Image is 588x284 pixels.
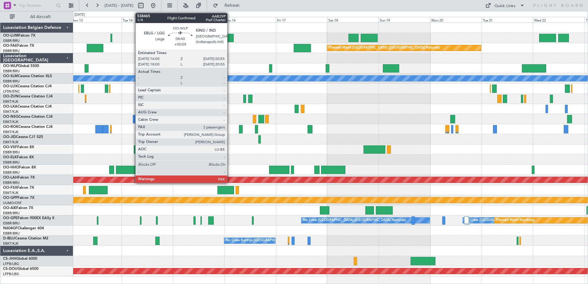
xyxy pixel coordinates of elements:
button: Quick Links [482,1,528,10]
a: EBBR/BRU [3,49,20,53]
div: Quick Links [495,3,515,9]
span: OO-FAE [3,44,17,48]
a: OO-NSGCessna Citation CJ4 [3,115,53,119]
div: Mon 20 [430,17,482,22]
a: LFSN/ENC [3,89,20,94]
a: EBBR/BRU [3,170,20,175]
a: EBBR/BRU [3,221,20,226]
a: OO-WLPGlobal 5500 [3,64,39,68]
a: OO-ROKCessna Citation CJ4 [3,125,53,129]
span: CS-DOU [3,267,18,271]
span: OO-AIE [3,206,16,210]
a: EBKT/KJK [3,109,18,114]
div: Sat 18 [327,17,379,22]
button: All Aircraft [7,12,67,22]
span: Refresh [219,3,245,8]
a: LFPB/LBG [3,262,19,266]
button: Refresh [210,1,247,10]
a: OO-AIEFalcon 7X [3,206,33,210]
span: CS-JHH [3,257,16,261]
a: UUMO/OSF [3,201,22,205]
a: EBBR/BRU [3,180,20,185]
div: Planned Maint Nurnberg [496,216,534,225]
a: EBKT/KJK [3,241,18,246]
span: All Aircraft [16,15,65,19]
input: Trip Number [19,1,54,10]
span: OO-NSG [3,115,18,119]
div: [DATE] [74,12,85,18]
span: OO-JID [3,135,16,139]
div: Tue 14 [121,17,173,22]
div: Fri 17 [276,17,327,22]
a: CS-DOUGlobal 6500 [3,267,38,271]
span: D-IBLU [3,237,15,240]
a: OO-SLMCessna Citation XLS [3,74,52,78]
span: OO-FSX [3,186,17,190]
a: EBKT/KJK [3,120,18,124]
a: OO-HHOFalcon 8X [3,166,36,169]
a: EBBR/BRU [3,69,20,73]
div: Mon 13 [70,17,121,22]
div: Wed 22 [533,17,584,22]
a: N604GFChallenger 604 [3,227,44,230]
a: EBBR/BRU [3,231,20,236]
a: OO-JIDCessna CJ1 525 [3,135,43,139]
a: EBKT/KJK [3,99,18,104]
a: EBBR/BRU [3,160,20,165]
a: OO-ELKFalcon 8X [3,156,34,159]
span: OO-LUX [3,85,18,88]
span: OO-GPE [3,216,18,220]
div: Thu 16 [224,17,276,22]
a: CS-JHHGlobal 6000 [3,257,37,261]
a: EBBR/BRU [3,211,20,215]
a: OO-FAEFalcon 7X [3,44,34,48]
a: EBKT/KJK [3,140,18,144]
div: No Crew Kortrijk-[GEOGRAPHIC_DATA] [226,236,289,245]
a: EBKT/KJK [3,130,18,134]
div: Tue 21 [482,17,533,22]
div: No Crew [GEOGRAPHIC_DATA] ([GEOGRAPHIC_DATA] National) [303,216,406,225]
a: OO-LUMFalcon 7X [3,34,35,37]
span: N604GF [3,227,18,230]
span: OO-VSF [3,145,17,149]
span: OO-WLP [3,64,18,68]
a: OO-ZUNCessna Citation CJ4 [3,95,53,98]
div: Sun 19 [379,17,430,22]
span: [DATE] - [DATE] [105,3,133,8]
div: Wed 15 [173,17,224,22]
a: EBKT/KJK [3,191,18,195]
span: OO-HHO [3,166,19,169]
span: OO-SLM [3,74,18,78]
span: OO-ELK [3,156,17,159]
a: D-IBLUCessna Citation M2 [3,237,48,240]
span: OO-LXA [3,105,18,108]
span: OO-ROK [3,125,18,129]
span: OO-LUM [3,34,18,37]
div: Planned Maint [GEOGRAPHIC_DATA] ([GEOGRAPHIC_DATA] National) [329,43,440,53]
a: EBBR/BRU [3,38,20,43]
a: EBBR/BRU [3,150,20,155]
a: EBBR/BRU [3,79,20,84]
a: OO-GPEFalcon 900EX EASy II [3,216,54,220]
span: OO-LAH [3,176,18,179]
a: OO-GPPFalcon 7X [3,196,34,200]
span: OO-ZUN [3,95,18,98]
a: OO-LUXCessna Citation CJ4 [3,85,52,88]
a: LFPB/LBG [3,272,19,276]
a: OO-FSXFalcon 7X [3,186,34,190]
a: OO-LAHFalcon 7X [3,176,35,179]
a: OO-VSFFalcon 8X [3,145,34,149]
a: OO-LXACessna Citation CJ4 [3,105,52,108]
span: OO-GPP [3,196,18,200]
